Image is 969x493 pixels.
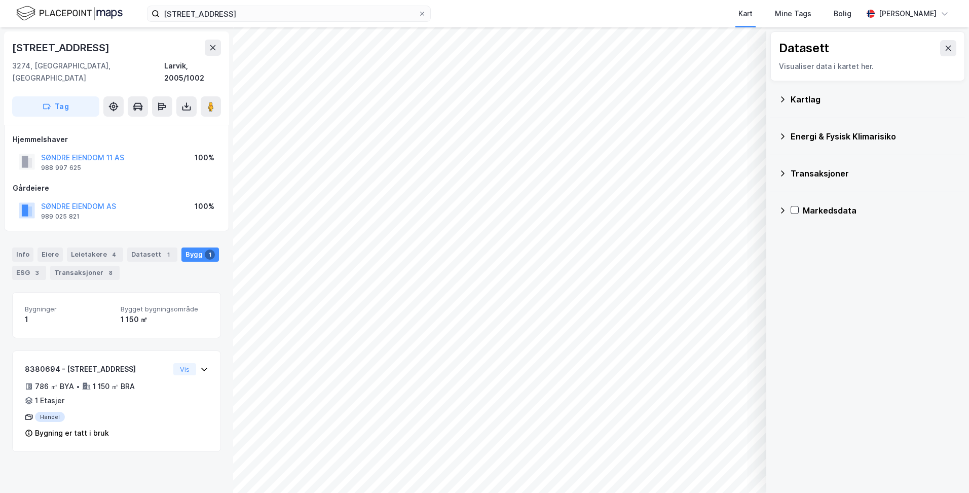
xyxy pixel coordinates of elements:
[25,363,169,375] div: 8380694 - [STREET_ADDRESS]
[918,444,969,493] div: Kontrollprogram for chat
[160,6,418,21] input: Søk på adresse, matrikkel, gårdeiere, leietakere eller personer
[195,200,214,213] div: 100%
[121,313,208,326] div: 1 150 ㎡
[121,305,208,313] span: Bygget bygningsområde
[791,93,957,105] div: Kartlag
[25,305,113,313] span: Bygninger
[32,268,42,278] div: 3
[105,268,116,278] div: 8
[163,250,173,260] div: 1
[50,266,120,280] div: Transaksjoner
[918,444,969,493] iframe: Chat Widget
[195,152,214,164] div: 100%
[38,248,63,262] div: Eiere
[35,427,109,439] div: Bygning er tatt i bruk
[803,204,957,217] div: Markedsdata
[834,8,851,20] div: Bolig
[35,395,64,407] div: 1 Etasjer
[67,248,123,262] div: Leietakere
[109,250,119,260] div: 4
[779,60,956,73] div: Visualiser data i kartet her.
[173,363,196,375] button: Vis
[181,248,219,262] div: Bygg
[16,5,123,22] img: logo.f888ab2527a4732fd821a326f86c7f29.svg
[12,96,99,117] button: Tag
[12,60,164,84] div: 3274, [GEOGRAPHIC_DATA], [GEOGRAPHIC_DATA]
[791,130,957,143] div: Energi & Fysisk Klimarisiko
[879,8,937,20] div: [PERSON_NAME]
[779,40,829,56] div: Datasett
[164,60,221,84] div: Larvik, 2005/1002
[41,164,81,172] div: 988 997 625
[12,266,46,280] div: ESG
[13,182,220,194] div: Gårdeiere
[93,380,135,393] div: 1 150 ㎡ BRA
[35,380,74,393] div: 786 ㎡ BYA
[25,313,113,326] div: 1
[127,248,177,262] div: Datasett
[12,248,33,262] div: Info
[76,382,80,391] div: •
[791,167,957,180] div: Transaksjoner
[775,8,811,20] div: Mine Tags
[12,40,111,56] div: [STREET_ADDRESS]
[41,213,80,221] div: 989 025 821
[13,133,220,146] div: Hjemmelshaver
[738,8,753,20] div: Kart
[205,250,215,260] div: 1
